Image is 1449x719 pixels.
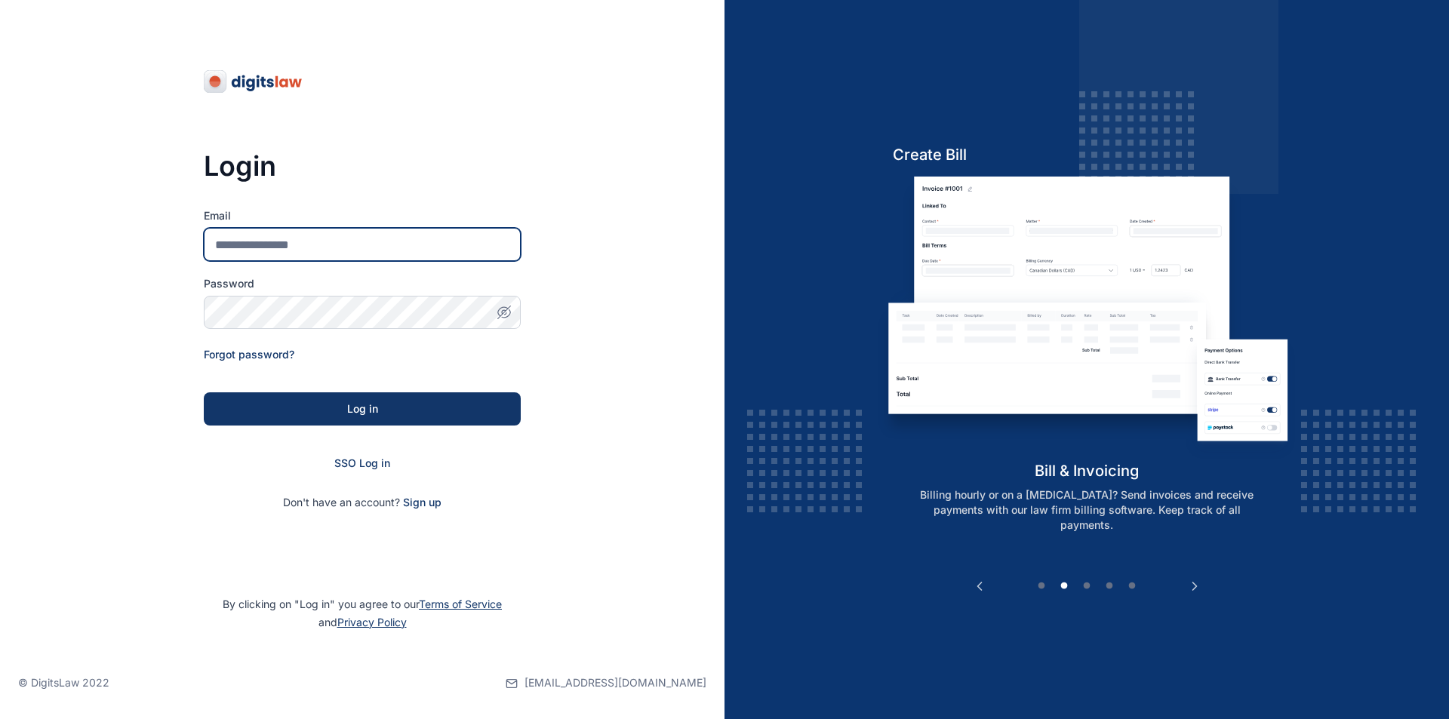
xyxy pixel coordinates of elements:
a: SSO Log in [334,456,390,469]
span: and [318,616,407,628]
span: [EMAIL_ADDRESS][DOMAIN_NAME] [525,675,706,690]
img: digitslaw-logo [204,69,303,94]
label: Password [204,276,521,291]
button: 1 [1034,579,1049,594]
div: Log in [228,401,497,416]
p: © DigitsLaw 2022 [18,675,109,690]
h5: bill & invoicing [878,460,1297,481]
a: [EMAIL_ADDRESS][DOMAIN_NAME] [506,647,706,719]
p: By clicking on "Log in" you agree to our [18,595,706,631]
button: 2 [1057,579,1072,594]
button: 5 [1124,579,1140,594]
img: bill-and-invoicin [878,177,1297,459]
p: Don't have an account? [204,495,521,510]
a: Privacy Policy [337,616,407,628]
button: 4 [1102,579,1117,594]
h5: Create Bill [878,144,1297,165]
button: 3 [1079,579,1094,594]
button: Log in [204,392,521,426]
button: Previous [972,579,987,594]
a: Forgot password? [204,348,294,361]
button: Next [1187,579,1202,594]
span: Sign up [403,495,441,510]
a: Terms of Service [419,598,502,610]
p: Billing hourly or on a [MEDICAL_DATA]? Send invoices and receive payments with our law firm billi... [894,487,1280,533]
a: Sign up [403,496,441,509]
label: Email [204,208,521,223]
h3: Login [204,151,521,181]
